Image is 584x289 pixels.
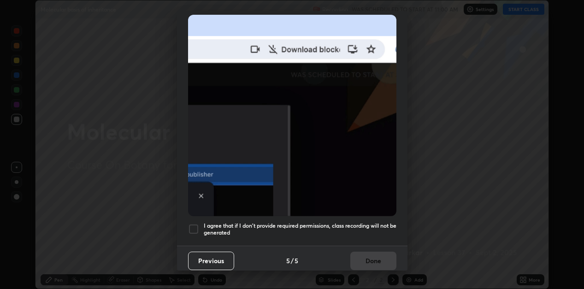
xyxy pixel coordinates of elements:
button: Previous [188,252,234,270]
h5: I agree that if I don't provide required permissions, class recording will not be generated [204,222,396,236]
h4: 5 [295,256,298,265]
img: downloads-permission-blocked.gif [188,15,396,216]
h4: / [291,256,294,265]
h4: 5 [286,256,290,265]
